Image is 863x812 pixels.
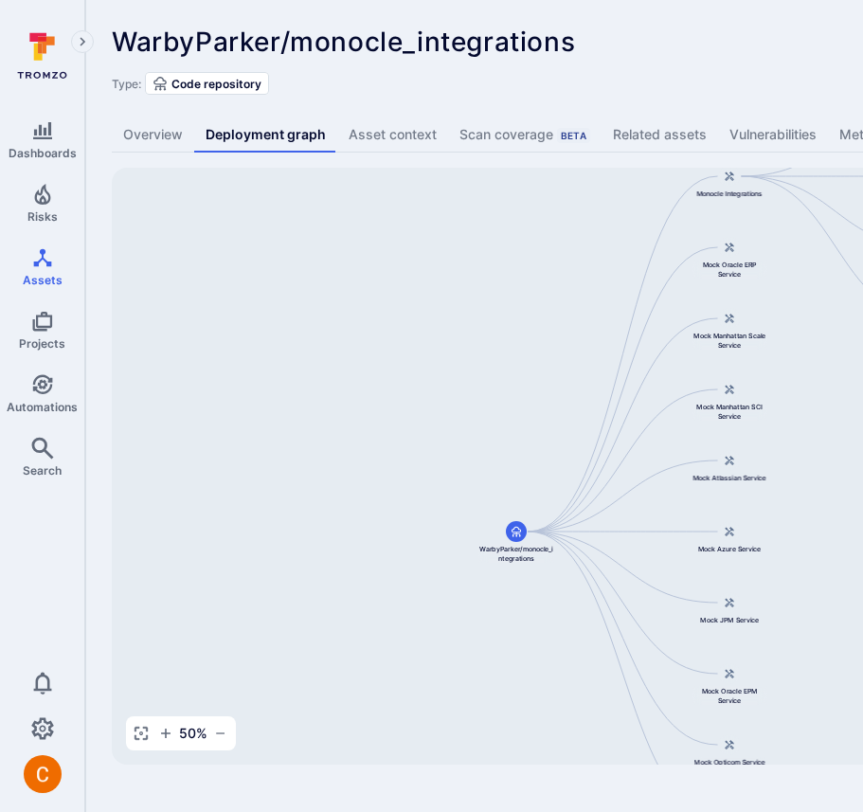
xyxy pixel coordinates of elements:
[7,400,78,414] span: Automations
[9,146,77,160] span: Dashboards
[696,189,763,198] span: Monocle Integrations
[692,686,767,705] span: Mock Oracle EPM Service
[112,77,141,91] span: Type:
[692,473,766,482] span: Mock Atlassian Service
[23,273,63,287] span: Assets
[27,209,58,224] span: Risks
[692,402,767,421] span: Mock Manhattan SCI Service
[602,117,718,153] a: Related assets
[700,615,759,624] span: Mock JPM Service
[179,724,207,743] span: 50 %
[112,117,194,153] a: Overview
[19,336,65,351] span: Projects
[692,260,767,279] span: Mock Oracle ERP Service
[557,128,590,143] div: Beta
[23,463,62,478] span: Search
[698,544,762,553] span: Mock Azure Service
[24,755,62,793] img: ACg8ocJuq_DPPTkXyD9OlTnVLvDrpObecjcADscmEHLMiTyEnTELew=s96-c
[718,117,828,153] a: Vulnerabilities
[24,755,62,793] div: Camilo Rivera
[112,26,575,58] span: WarbyParker/monocle_integrations
[459,125,590,144] div: Scan coverage
[71,30,94,53] button: Expand navigation menu
[194,117,337,153] a: Deployment graph
[692,331,767,350] span: Mock Manhattan Scale Service
[337,117,448,153] a: Asset context
[76,34,89,50] i: Expand navigation menu
[171,77,261,91] span: Code repository
[694,757,765,767] span: Mock Opticom Service
[478,544,554,563] span: WarbyParker/monocle_integrations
